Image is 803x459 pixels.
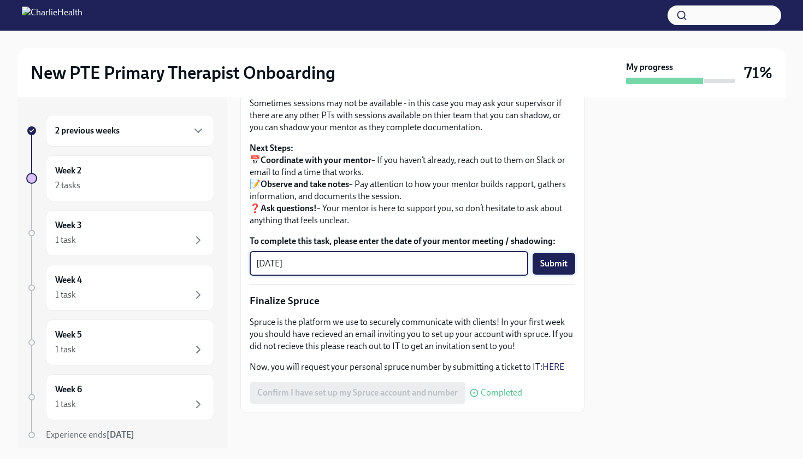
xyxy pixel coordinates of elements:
p: Spruce is the platform we use to securely communicate with clients! In your first week you should... [250,316,575,352]
a: Week 61 task [26,374,214,420]
textarea: [DATE] [256,257,522,270]
h2: New PTE Primary Therapist Onboarding [31,62,335,84]
strong: Ask questions! [261,203,317,213]
strong: Observe and take notes [261,179,349,189]
p: Sometimes sessions may not be available - in this case you may ask your supervisor if there are a... [250,97,575,133]
span: Experience ends [46,429,134,440]
h6: Week 4 [55,274,82,286]
p: 📅 – If you haven’t already, reach out to them on Slack or email to find a time that works. 📝 – Pa... [250,142,575,226]
h6: Week 5 [55,329,82,341]
h6: Week 2 [55,165,81,177]
img: CharlieHealth [22,7,82,24]
p: Now, you will request your personal spruce number by submitting a ticket to IT: [250,361,575,373]
button: Submit [533,253,575,275]
p: Finalize Spruce [250,294,575,308]
a: Week 22 tasks [26,155,214,201]
span: Completed [481,388,522,397]
a: Week 51 task [26,319,214,365]
a: Week 31 task [26,210,214,256]
strong: [DATE] [107,429,134,440]
div: 2 tasks [55,179,80,191]
h3: 71% [744,63,772,83]
h6: Week 6 [55,384,82,396]
a: HERE [542,362,564,372]
div: 1 task [55,234,76,246]
span: Submit [540,258,568,269]
label: To complete this task, please enter the date of your mentor meeting / shadowing: [250,235,575,247]
div: 2 previous weeks [46,115,214,147]
div: 1 task [55,398,76,410]
h6: Week 3 [55,219,82,231]
div: 1 task [55,344,76,356]
div: 1 task [55,289,76,301]
strong: My progress [626,61,673,73]
strong: Next Steps: [250,143,293,153]
a: Week 41 task [26,265,214,311]
strong: Coordinate with your mentor [261,155,371,165]
h6: 2 previous weeks [55,125,120,137]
